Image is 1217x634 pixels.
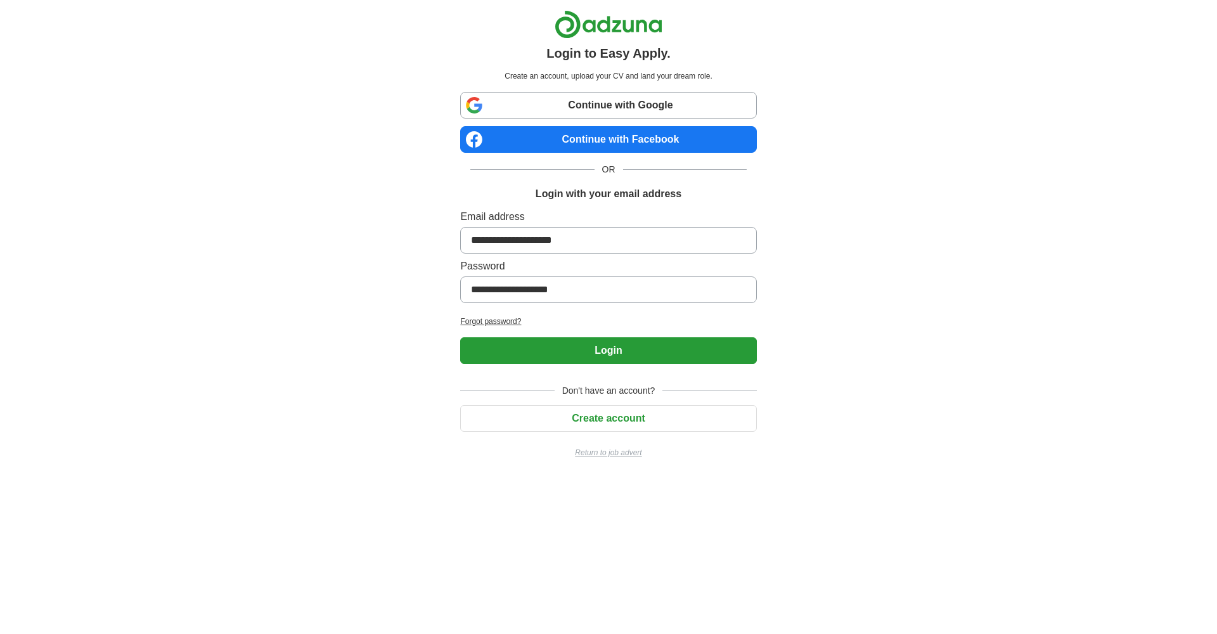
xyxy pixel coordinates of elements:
[460,209,756,224] label: Email address
[460,405,756,432] button: Create account
[460,259,756,274] label: Password
[460,337,756,364] button: Login
[460,316,756,327] a: Forgot password?
[463,70,754,82] p: Create an account, upload your CV and land your dream role.
[546,44,671,63] h1: Login to Easy Apply.
[460,447,756,458] a: Return to job advert
[536,186,681,202] h1: Login with your email address
[595,163,623,176] span: OR
[555,384,663,398] span: Don't have an account?
[460,413,756,424] a: Create account
[460,92,756,119] a: Continue with Google
[555,10,662,39] img: Adzuna logo
[460,126,756,153] a: Continue with Facebook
